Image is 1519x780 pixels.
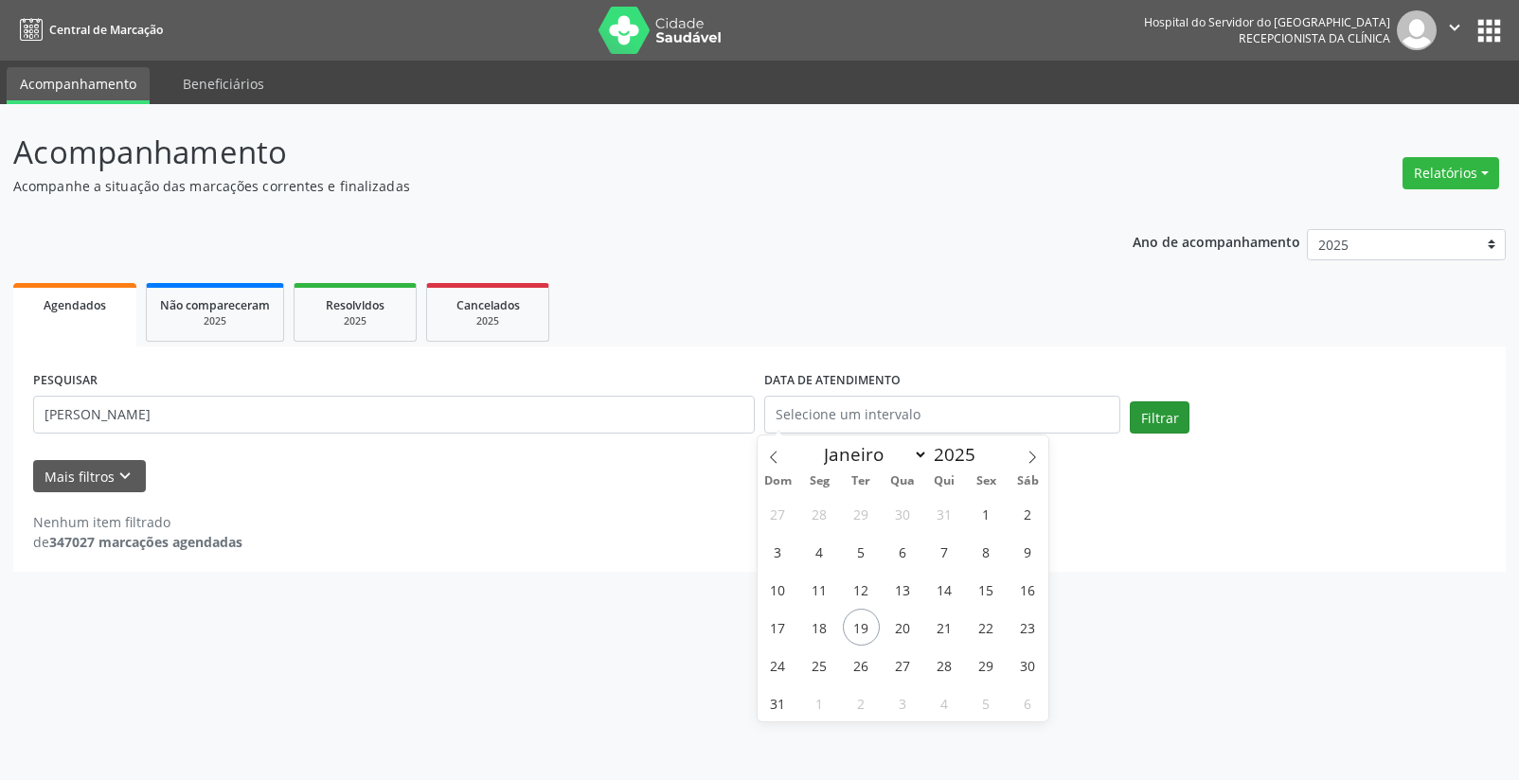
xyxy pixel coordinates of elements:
span: Agosto 23, 2025 [1010,609,1046,646]
span: Agosto 9, 2025 [1010,533,1046,570]
strong: 347027 marcações agendadas [49,533,242,551]
span: Agosto 22, 2025 [968,609,1005,646]
div: 2025 [160,314,270,328]
span: Cancelados [456,297,520,313]
button: apps [1473,14,1506,47]
div: 2025 [308,314,402,328]
img: img [1397,10,1437,50]
span: Agosto 24, 2025 [759,647,796,683]
span: Qui [923,475,965,487]
div: Hospital do Servidor do [GEOGRAPHIC_DATA] [1144,14,1390,30]
span: Agosto 27, 2025 [885,647,921,683]
span: Setembro 5, 2025 [968,684,1005,721]
span: Agosto 2, 2025 [1010,495,1046,532]
span: Agosto 12, 2025 [843,571,880,608]
span: Agendados [44,297,106,313]
span: Setembro 1, 2025 [801,684,838,721]
span: Agosto 1, 2025 [968,495,1005,532]
span: Recepcionista da clínica [1239,30,1390,46]
label: DATA DE ATENDIMENTO [764,366,901,396]
span: Agosto 28, 2025 [926,647,963,683]
span: Setembro 3, 2025 [885,684,921,721]
button: Filtrar [1130,401,1189,434]
span: Agosto 14, 2025 [926,571,963,608]
span: Agosto 30, 2025 [1010,647,1046,683]
span: Agosto 19, 2025 [843,609,880,646]
span: Agosto 25, 2025 [801,647,838,683]
span: Agosto 26, 2025 [843,647,880,683]
span: Setembro 6, 2025 [1010,684,1046,721]
span: Agosto 29, 2025 [968,647,1005,683]
div: de [33,532,242,552]
span: Agosto 18, 2025 [801,609,838,646]
p: Acompanhamento [13,129,1058,176]
select: Month [815,441,929,468]
input: Selecione um intervalo [764,396,1120,434]
span: Julho 27, 2025 [759,495,796,532]
span: Agosto 6, 2025 [885,533,921,570]
div: Nenhum item filtrado [33,512,242,532]
button: Relatórios [1403,157,1499,189]
a: Beneficiários [170,67,277,100]
span: Julho 29, 2025 [843,495,880,532]
span: Agosto 8, 2025 [968,533,1005,570]
i:  [1444,17,1465,38]
span: Agosto 15, 2025 [968,571,1005,608]
a: Acompanhamento [7,67,150,104]
input: Year [928,442,991,467]
i: keyboard_arrow_down [115,466,135,487]
label: PESQUISAR [33,366,98,396]
p: Acompanhe a situação das marcações correntes e finalizadas [13,176,1058,196]
span: Setembro 2, 2025 [843,684,880,721]
div: 2025 [440,314,535,328]
span: Sex [965,475,1007,487]
a: Central de Marcação [13,14,163,45]
span: Agosto 7, 2025 [926,533,963,570]
span: Qua [882,475,923,487]
span: Agosto 4, 2025 [801,533,838,570]
input: Nome, código do beneficiário ou CPF [33,396,755,434]
span: Julho 28, 2025 [801,495,838,532]
span: Setembro 4, 2025 [926,684,963,721]
span: Agosto 20, 2025 [885,609,921,646]
span: Central de Marcação [49,22,163,38]
button: Mais filtroskeyboard_arrow_down [33,460,146,493]
span: Dom [758,475,799,487]
span: Julho 31, 2025 [926,495,963,532]
span: Resolvidos [326,297,384,313]
span: Agosto 21, 2025 [926,609,963,646]
span: Agosto 3, 2025 [759,533,796,570]
span: Sáb [1007,475,1048,487]
span: Seg [798,475,840,487]
span: Agosto 31, 2025 [759,684,796,721]
span: Agosto 10, 2025 [759,571,796,608]
span: Agosto 17, 2025 [759,609,796,646]
span: Agosto 11, 2025 [801,571,838,608]
span: Não compareceram [160,297,270,313]
button:  [1437,10,1473,50]
span: Agosto 5, 2025 [843,533,880,570]
span: Agosto 13, 2025 [885,571,921,608]
span: Agosto 16, 2025 [1010,571,1046,608]
span: Julho 30, 2025 [885,495,921,532]
span: Ter [840,475,882,487]
p: Ano de acompanhamento [1133,229,1300,253]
